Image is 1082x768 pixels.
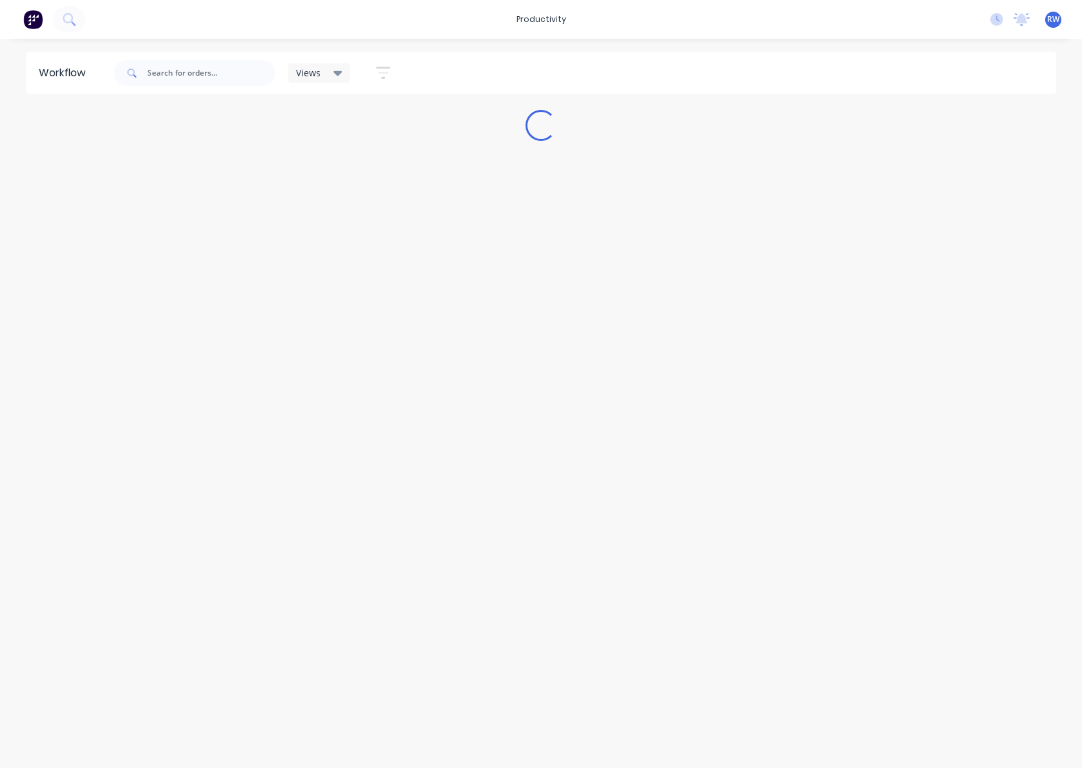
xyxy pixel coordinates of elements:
span: RW [1047,14,1059,25]
span: Views [296,66,321,80]
input: Search for orders... [147,60,275,86]
div: productivity [510,10,573,29]
img: Factory [23,10,43,29]
div: Workflow [39,65,92,81]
